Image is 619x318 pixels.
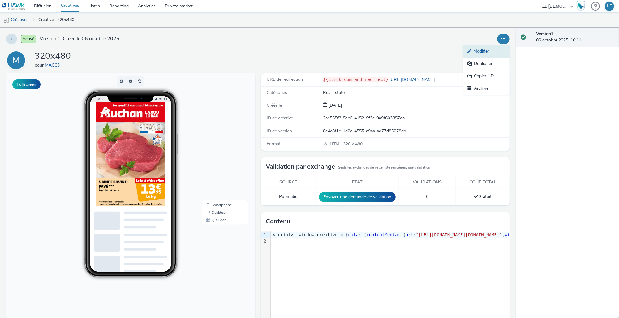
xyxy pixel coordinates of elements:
img: Hawk Academy [576,1,586,11]
span: Version 1 - Créée le 06 octobre 2025 [40,35,119,42]
strong: Version 1 [536,31,554,37]
a: Copier l'ID [463,70,510,82]
a: M [6,57,28,63]
div: 8e4e8f1e-1d2e-4555-a9aa-ad77d85278dd [323,128,509,134]
div: LF [607,2,612,11]
div: 2ac565f3-5ec6-4152-9f3c-9a9f603857da [323,115,509,121]
span: QR Code [205,145,220,148]
button: Envoyer une demande de validation [319,192,396,202]
a: Modifier [463,45,510,58]
span: Desktop [205,137,219,141]
span: contentMedia [367,232,398,237]
div: Création 06 octobre 2025, 10:11 [327,102,342,109]
th: Validations [399,176,456,189]
h3: Validation par exchange [266,162,335,171]
span: Format [267,141,281,147]
th: Etat [316,176,399,189]
span: width [505,232,518,237]
th: Coût total [456,176,510,189]
a: Archiver [463,82,510,95]
span: "[URL][DOMAIN_NAME][DOMAIN_NAME]" [416,232,502,237]
div: 2 [261,238,267,244]
h1: 320x480 [35,50,71,62]
span: Activé [21,35,36,43]
h3: Contenu [266,217,290,226]
li: QR Code [197,143,241,150]
div: 1 [261,232,267,238]
img: mobile [3,17,9,23]
span: Catégories [267,90,287,96]
span: [DATE] [327,102,342,108]
button: Fullscreen [12,79,41,89]
div: 06 octobre 2025, 10:11 [536,31,614,44]
li: Smartphone [197,128,241,135]
span: Gratuit [474,194,492,200]
span: data [348,232,359,237]
span: url [406,232,413,237]
span: pour [35,62,45,68]
img: undefined Logo [2,2,25,10]
span: Créée le [267,102,282,108]
li: Desktop [197,135,241,143]
span: Smartphone [205,130,226,134]
span: 0 [426,194,429,200]
div: Real Estate [323,90,509,96]
a: Hawk Academy [576,1,588,11]
span: URL de redirection [267,76,303,82]
a: Créative : 320x480 [35,12,77,27]
span: 10:11 [90,24,97,27]
span: ID de créative [267,115,293,121]
span: 320 x 480 [329,141,363,147]
span: ID de version [267,128,292,134]
a: [URL][DOMAIN_NAME] [388,77,438,83]
div: M [12,52,20,69]
code: ${click_command_redirect} [323,77,388,82]
a: MACC3 [45,62,62,68]
td: Pubmatic [261,189,316,205]
a: Dupliquer [463,58,510,70]
th: Source [261,176,316,189]
span: HTML [330,141,343,147]
small: Seuls les exchanges de cette liste requièrent une validation [338,165,430,170]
